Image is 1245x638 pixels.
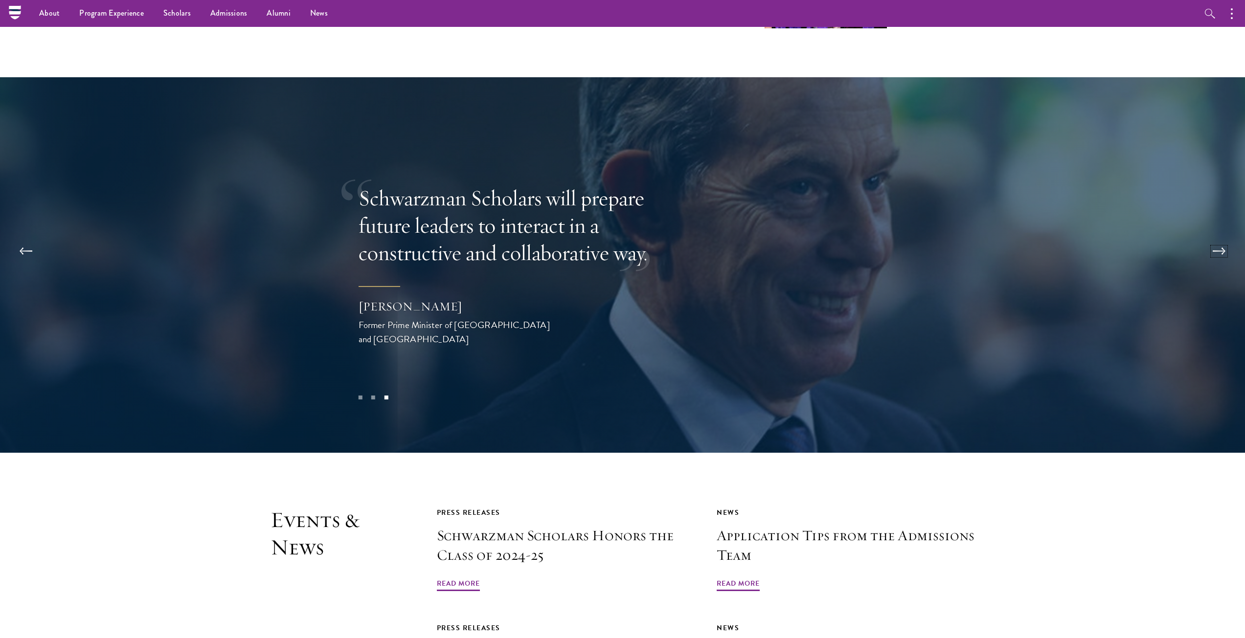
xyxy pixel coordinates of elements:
h3: Schwarzman Scholars Honors the Class of 2024-25 [437,526,695,565]
p: Schwarzman Scholars will prepare future leaders to interact in a constructive and collaborative way. [359,184,677,266]
h3: Application Tips from the Admissions Team [717,526,975,565]
div: News [717,506,975,519]
a: News Application Tips from the Admissions Team Read More [717,506,975,593]
button: 2 of 3 [367,391,380,404]
div: Press Releases [437,622,695,634]
button: 3 of 3 [380,391,392,404]
div: [PERSON_NAME] [359,298,554,315]
a: Press Releases Schwarzman Scholars Honors the Class of 2024-25 Read More [437,506,695,593]
div: News [717,622,975,634]
button: 1 of 3 [354,391,366,404]
span: Read More [437,577,480,593]
div: Former Prime Minister of [GEOGRAPHIC_DATA] and [GEOGRAPHIC_DATA] [359,318,554,346]
div: Press Releases [437,506,695,519]
span: Read More [717,577,760,593]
